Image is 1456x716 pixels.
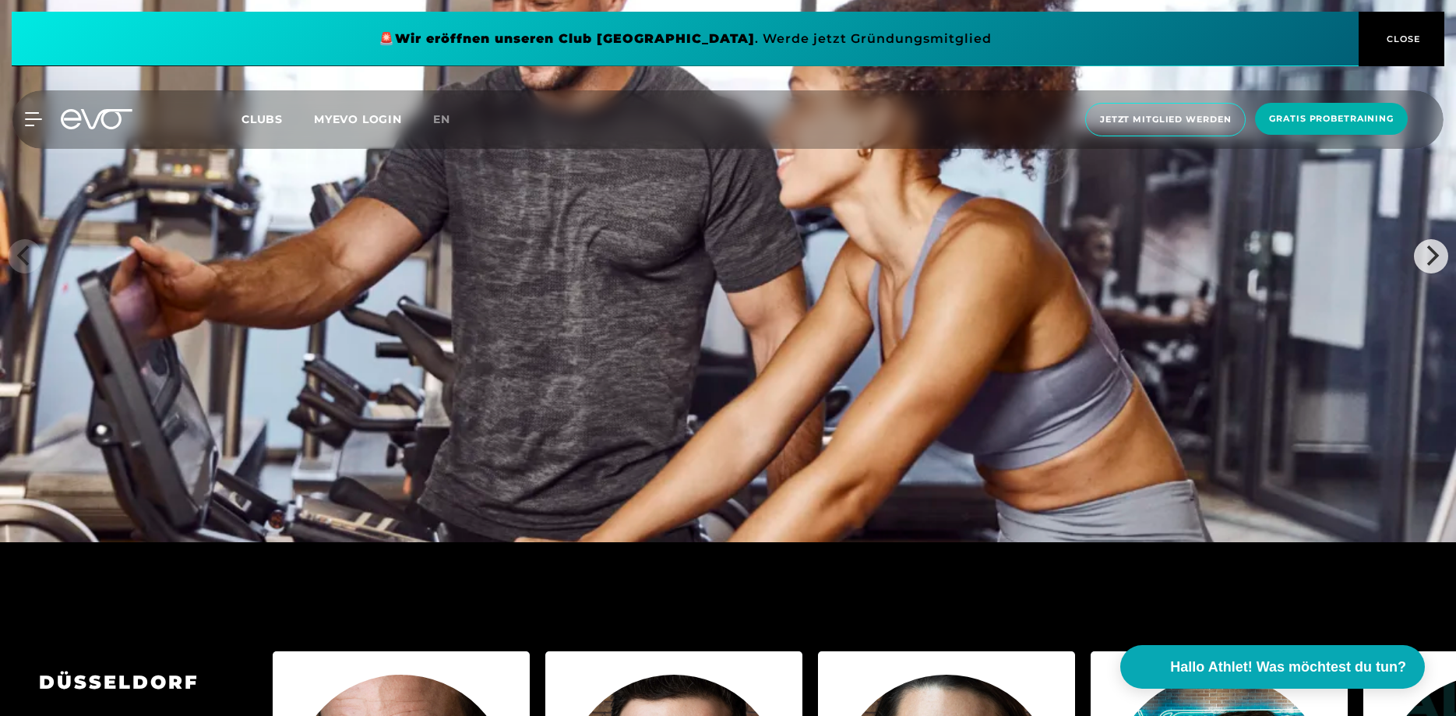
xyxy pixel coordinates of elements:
button: Hallo Athlet! Was möchtest du tun? [1120,645,1425,689]
button: CLOSE [1359,12,1444,66]
span: Gratis Probetraining [1269,112,1394,125]
a: MYEVO LOGIN [314,112,402,126]
h3: DÜSSELDORF [39,671,218,694]
button: Next [1414,239,1448,273]
span: en [433,112,450,126]
a: Gratis Probetraining [1250,103,1412,136]
a: Clubs [241,111,314,126]
a: Jetzt Mitglied werden [1081,103,1250,136]
a: en [433,111,469,129]
span: Hallo Athlet! Was möchtest du tun? [1170,657,1406,678]
span: Clubs [241,112,283,126]
span: Jetzt Mitglied werden [1100,113,1231,126]
span: CLOSE [1383,32,1421,46]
